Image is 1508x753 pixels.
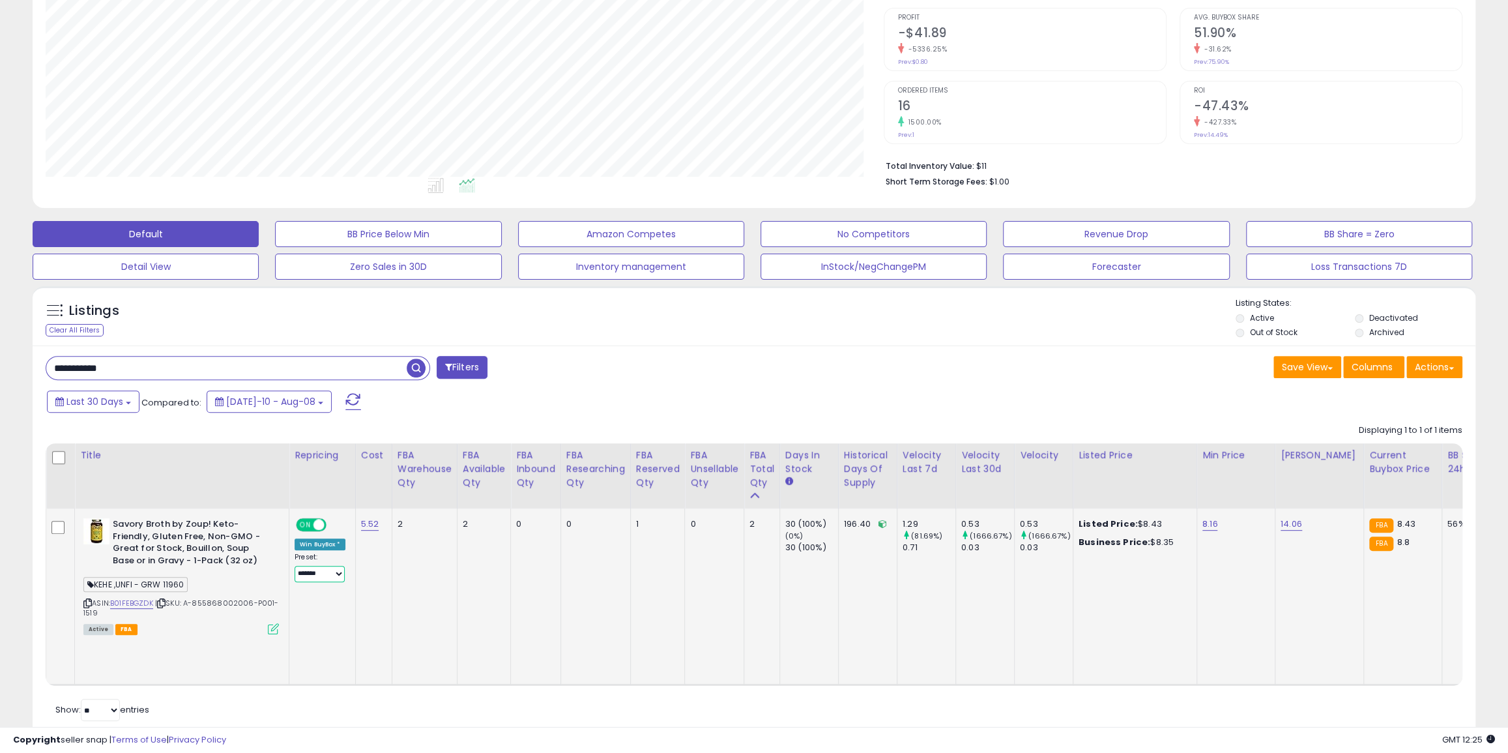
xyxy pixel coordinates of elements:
[1447,518,1490,530] div: 56%
[898,87,1166,95] span: Ordered Items
[1236,297,1475,310] p: Listing States:
[903,449,950,476] div: Velocity Last 7d
[785,518,838,530] div: 30 (100%)
[911,531,942,541] small: (81.69%)
[83,577,188,592] span: KEHE ,UNFI - GRW 11960
[83,518,279,633] div: ASIN:
[398,518,447,530] div: 2
[169,733,226,746] a: Privacy Policy
[113,518,271,570] b: Savory Broth by Zoup! Keto-Friendly, Gluten Free, Non-GMO - Great for Stock, Bouillon, Soup Base ...
[518,221,744,247] button: Amazon Competes
[83,624,113,635] span: All listings currently available for purchase on Amazon
[761,254,987,280] button: InStock/NegChangePM
[1202,518,1218,531] a: 8.16
[295,553,345,582] div: Preset:
[1369,449,1436,476] div: Current Buybox Price
[275,221,501,247] button: BB Price Below Min
[207,391,332,413] button: [DATE]-10 - Aug-08
[361,518,379,531] a: 5.52
[1028,531,1071,541] small: (1666.67%)
[1194,131,1228,139] small: Prev: 14.49%
[13,734,226,746] div: seller snap | |
[566,449,625,490] div: FBA Researching Qty
[1397,536,1409,548] span: 8.8
[1003,254,1229,280] button: Forecaster
[295,539,345,550] div: Win BuyBox *
[844,449,892,490] div: Historical Days Of Supply
[761,221,987,247] button: No Competitors
[961,518,1014,530] div: 0.53
[1202,449,1269,462] div: Min Price
[13,733,61,746] strong: Copyright
[463,449,505,490] div: FBA Available Qty
[111,733,167,746] a: Terms of Use
[141,396,201,409] span: Compared to:
[1020,518,1073,530] div: 0.53
[1194,98,1462,116] h2: -47.43%
[1194,58,1229,66] small: Prev: 75.90%
[437,356,487,379] button: Filters
[1079,449,1191,462] div: Listed Price
[1447,449,1495,476] div: BB Share 24h.
[463,518,500,530] div: 2
[1003,221,1229,247] button: Revenue Drop
[297,520,313,531] span: ON
[1359,424,1462,437] div: Displaying 1 to 1 of 1 items
[80,449,283,462] div: Title
[33,254,259,280] button: Detail View
[47,391,139,413] button: Last 30 Days
[785,476,793,488] small: Days In Stock.
[886,160,974,171] b: Total Inventory Value:
[1406,356,1462,378] button: Actions
[83,518,109,544] img: 41p1maKn1VL._SL40_.jpg
[1246,221,1472,247] button: BB Share = Zero
[518,254,744,280] button: Inventory management
[1194,87,1462,95] span: ROI
[1343,356,1404,378] button: Columns
[961,542,1014,554] div: 0.03
[970,531,1012,541] small: (1666.67%)
[886,157,1453,173] li: $11
[898,131,914,139] small: Prev: 1
[904,117,942,127] small: 1500.00%
[516,449,555,490] div: FBA inbound Qty
[1079,518,1138,530] b: Listed Price:
[749,449,774,490] div: FBA Total Qty
[1079,536,1150,548] b: Business Price:
[1079,518,1187,530] div: $8.43
[636,449,680,490] div: FBA Reserved Qty
[989,175,1009,188] span: $1.00
[516,518,551,530] div: 0
[66,395,123,408] span: Last 30 Days
[749,518,770,530] div: 2
[1352,361,1393,374] span: Columns
[1194,14,1462,22] span: Avg. Buybox Share
[1250,327,1298,338] label: Out of Stock
[566,518,620,530] div: 0
[636,518,675,530] div: 1
[886,176,987,187] b: Short Term Storage Fees:
[690,449,738,490] div: FBA Unsellable Qty
[1369,312,1418,323] label: Deactivated
[69,302,119,320] h5: Listings
[1200,44,1232,54] small: -31.62%
[898,98,1166,116] h2: 16
[785,531,804,541] small: (0%)
[1442,733,1495,746] span: 2025-09-8 12:25 GMT
[83,598,279,617] span: | SKU: A-855868002006-P001-1519
[961,449,1009,476] div: Velocity Last 30d
[33,221,259,247] button: Default
[226,395,315,408] span: [DATE]-10 - Aug-08
[1250,312,1274,323] label: Active
[398,449,452,490] div: FBA Warehouse Qty
[1281,449,1358,462] div: [PERSON_NAME]
[46,324,104,336] div: Clear All Filters
[903,542,955,554] div: 0.71
[785,449,833,476] div: Days In Stock
[1079,537,1187,548] div: $8.35
[844,518,887,530] div: 196.40
[1246,254,1472,280] button: Loss Transactions 7D
[1020,449,1067,462] div: Velocity
[903,518,955,530] div: 1.29
[1273,356,1341,378] button: Save View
